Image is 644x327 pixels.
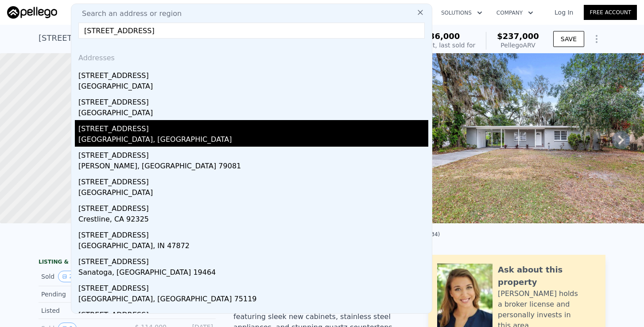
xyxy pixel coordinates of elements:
div: Pellego ARV [497,41,539,50]
a: Log In [544,8,584,17]
div: [GEOGRAPHIC_DATA], IN 47872 [78,241,428,253]
button: View historical data [58,271,80,282]
div: [PERSON_NAME], [GEOGRAPHIC_DATA] 79081 [78,161,428,173]
span: $236,000 [418,31,460,41]
div: Sanatoga, [GEOGRAPHIC_DATA] 19464 [78,267,428,280]
div: [GEOGRAPHIC_DATA] [78,187,428,200]
img: Pellego [7,6,57,19]
div: [STREET_ADDRESS] [78,120,428,134]
button: Solutions [434,5,489,21]
div: [STREET_ADDRESS] [78,200,428,214]
div: Listed [41,306,120,315]
div: Addresses [75,46,428,67]
div: [GEOGRAPHIC_DATA], [GEOGRAPHIC_DATA] 75119 [78,294,428,306]
span: Search an address or region [75,8,182,19]
div: [STREET_ADDRESS] [78,147,428,161]
div: [STREET_ADDRESS] [78,306,428,320]
div: [STREET_ADDRESS] , [GEOGRAPHIC_DATA] , FL 34748 [39,32,248,44]
div: Crestline, CA 92325 [78,214,428,226]
input: Enter an address, city, region, neighborhood or zip code [78,23,425,39]
div: Sold [41,271,120,282]
div: Pending [41,290,120,299]
div: [GEOGRAPHIC_DATA] [78,108,428,120]
div: [GEOGRAPHIC_DATA], [GEOGRAPHIC_DATA] [78,134,428,147]
div: [STREET_ADDRESS] [78,67,428,81]
div: [GEOGRAPHIC_DATA] [78,81,428,93]
div: [STREET_ADDRESS] [78,280,428,294]
div: [STREET_ADDRESS] [78,173,428,187]
div: [STREET_ADDRESS] [78,226,428,241]
div: [STREET_ADDRESS] [78,253,428,267]
div: [STREET_ADDRESS] [78,93,428,108]
button: Company [489,5,540,21]
div: Ask about this property [498,264,597,288]
a: Free Account [584,5,637,20]
button: SAVE [553,31,584,47]
button: Show Options [588,30,605,48]
span: $237,000 [497,31,539,41]
div: LISTING & SALE HISTORY [39,258,216,267]
div: Off Market, last sold for [403,41,475,50]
